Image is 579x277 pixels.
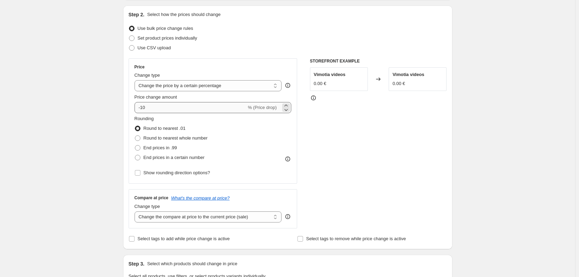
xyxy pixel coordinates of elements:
[135,102,247,113] input: -15
[138,35,197,41] span: Set product prices individually
[144,170,210,175] span: Show rounding direction options?
[147,11,221,18] p: Select how the prices should change
[147,260,237,267] p: Select which products should change in price
[135,64,145,70] h3: Price
[135,195,168,201] h3: Compare at price
[310,58,447,64] h6: STOREFRONT EXAMPLE
[144,155,205,160] span: End prices in a certain number
[135,73,160,78] span: Change type
[314,80,326,87] div: 0.00 €
[392,72,424,77] span: Vimotia videos
[138,26,193,31] span: Use bulk price change rules
[284,213,291,220] div: help
[392,80,405,87] div: 0.00 €
[135,116,154,121] span: Rounding
[129,260,145,267] h2: Step 3.
[144,145,177,150] span: End prices in .99
[144,135,208,141] span: Round to nearest whole number
[284,82,291,89] div: help
[144,126,185,131] span: Round to nearest .01
[138,45,171,50] span: Use CSV upload
[171,195,230,201] button: What's the compare at price?
[314,72,346,77] span: Vimotia videos
[135,204,160,209] span: Change type
[138,236,230,241] span: Select tags to add while price change is active
[248,105,277,110] span: % (Price drop)
[129,11,145,18] h2: Step 2.
[306,236,406,241] span: Select tags to remove while price change is active
[135,94,177,100] span: Price change amount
